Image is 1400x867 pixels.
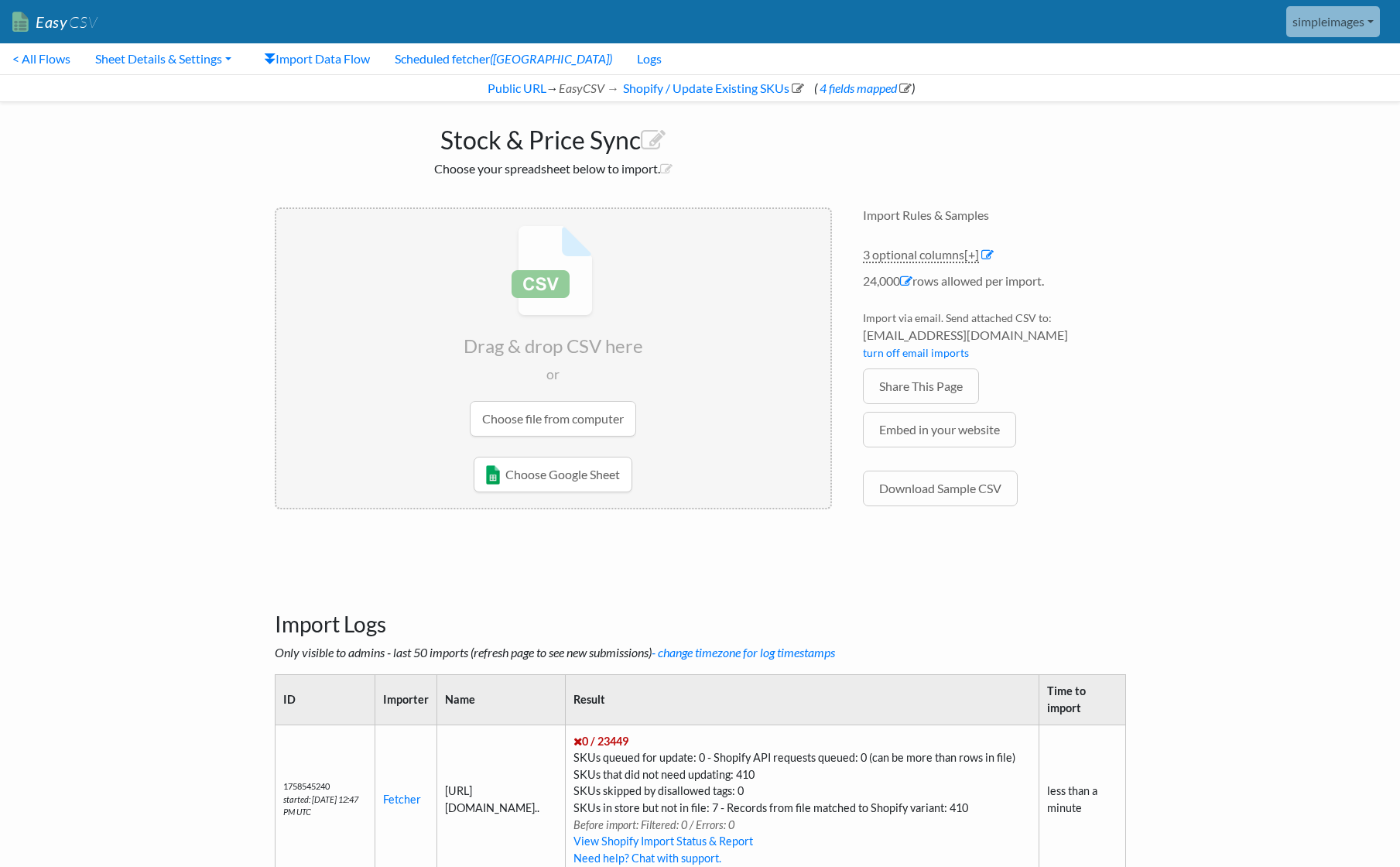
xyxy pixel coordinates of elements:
[863,310,1126,368] li: Import via email. Send attached CSV to:
[652,645,835,660] a: - change timezone for log timestamps
[252,43,382,74] a: Import Data Flow
[621,81,804,95] a: Shopify / Update Existing SKUs
[275,573,1126,638] h3: Import Logs
[573,818,734,831] span: Before import: Filtered: 0 / Errors: 0
[67,12,98,32] span: CSV
[817,81,912,95] a: 4 fields mapped
[490,51,612,66] i: ([GEOGRAPHIC_DATA])
[863,207,1126,222] h4: Import Rules & Samples
[863,471,1018,506] a: Download Sample CSV
[863,272,1126,298] li: 24,000 rows allowed per import.
[573,735,628,748] span: 0 / 23449
[964,247,979,262] span: [+]
[863,412,1016,447] a: Embed in your website
[383,793,421,806] a: Fetcher
[283,794,358,817] i: started: [DATE] 12:47 PM UTC
[559,81,619,95] i: EasyCSV →
[275,675,375,725] th: ID
[437,675,566,725] th: Name
[573,852,721,865] a: Need help? Chat with support.
[485,81,546,95] a: Public URL
[1286,6,1380,37] a: simpleimages
[12,6,98,38] a: EasyCSV
[1039,675,1125,725] th: Time to import
[863,346,969,359] a: turn off email imports
[565,675,1039,725] th: Result
[275,645,835,660] i: Only visible to admins - last 50 imports (refresh page to see new submissions)
[375,675,437,725] th: Importer
[863,247,979,263] a: 3 optional columns[+]
[1335,805,1385,852] iframe: chat widget
[625,43,674,74] a: Logs
[573,834,753,848] a: View Shopify Import Status & Report
[863,326,1126,344] span: [EMAIL_ADDRESS][DOMAIN_NAME]
[275,118,832,155] h1: Stock & Price Sync
[83,43,244,74] a: Sheet Details & Settings
[275,161,832,176] h2: Choose your spreadsheet below to import.
[863,368,979,404] a: Share This Page
[474,457,632,492] a: Choose Google Sheet
[382,43,625,74] a: Scheduled fetcher([GEOGRAPHIC_DATA])
[814,81,915,95] span: ( )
